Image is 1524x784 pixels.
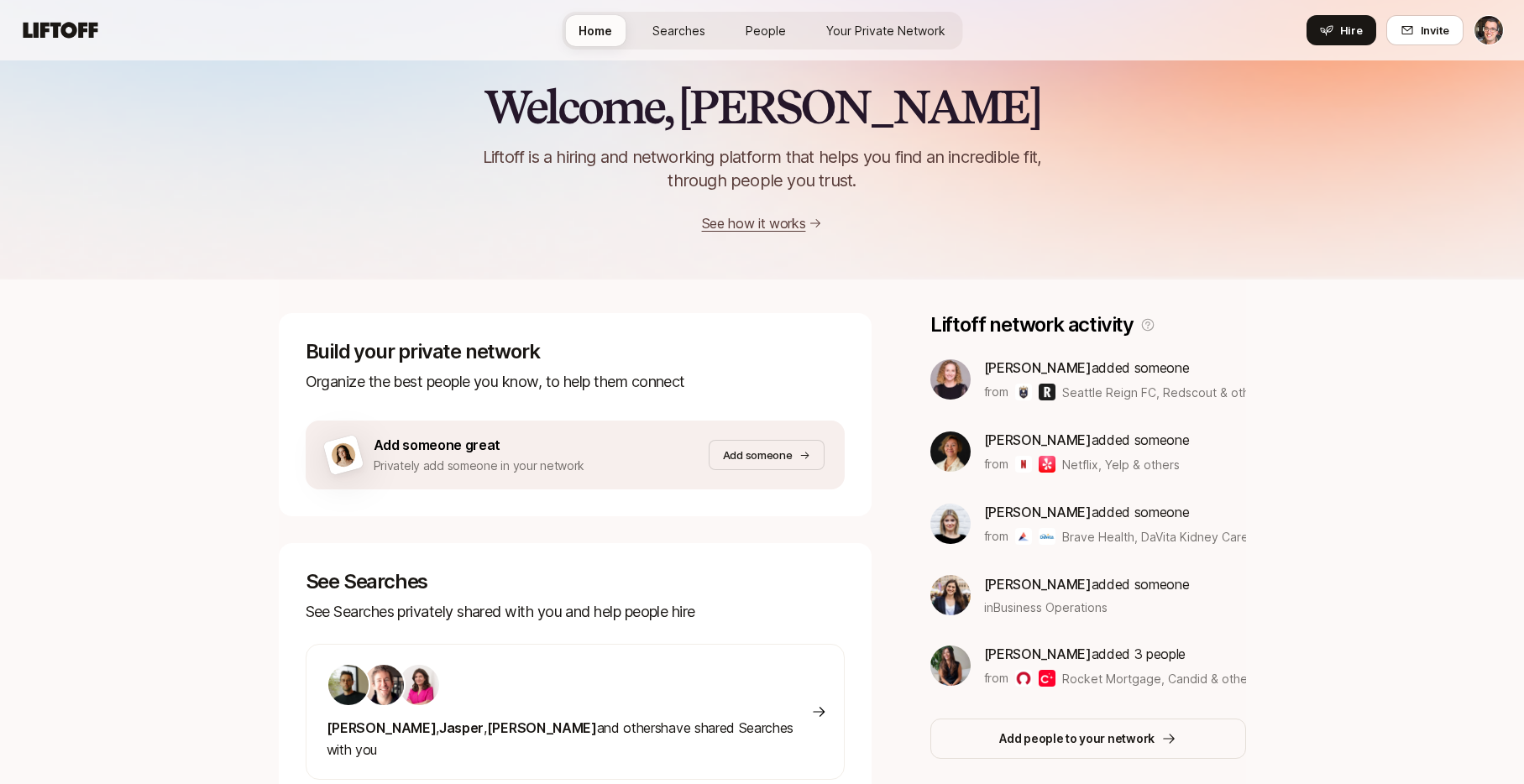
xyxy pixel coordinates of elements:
p: Privately add someone in your network [374,456,585,476]
a: Searches [639,15,719,46]
button: Hire [1307,15,1376,45]
span: Hire [1340,22,1363,39]
span: Seattle Reign FC, Redscout & others [1062,385,1267,400]
span: Invite [1421,22,1449,39]
img: Yelp [1039,456,1055,473]
span: , [436,719,439,736]
p: Liftoff network activity [930,313,1134,337]
a: Your Private Network [813,15,959,46]
p: added someone [984,501,1246,523]
button: Eric Smith [1474,15,1504,45]
a: See how it works [702,215,806,232]
p: added someone [984,357,1246,379]
span: Rocket Mortgage, Candid & others [1062,672,1258,686]
span: [PERSON_NAME] [327,719,437,736]
img: f0936900_d56c_467f_af31_1b3fd38f9a79.jpg [328,665,369,705]
img: Netflix [1015,456,1032,473]
p: Liftoff is a hiring and networking platform that helps you find an incredible fit, through people... [462,145,1063,192]
img: DaVita Kidney Care [1039,528,1055,545]
span: Jasper [439,719,484,736]
span: Netflix, Yelp & others [1062,456,1180,473]
img: 12ecefdb_596c_45d0_a494_8b7a08a30bfa.jpg [930,431,971,472]
p: Add people to your network [999,729,1155,749]
img: d8d4dcb0_f44a_4ef0_b2aa_23c5eb87430b.jpg [930,359,971,400]
span: Home [579,22,612,39]
p: Add someone [723,447,793,463]
span: Brave Health, DaVita Kidney Care & others [1062,530,1299,544]
a: People [732,15,799,46]
p: added 3 people [984,643,1246,665]
p: See Searches [306,570,845,593]
button: Invite [1386,15,1464,45]
img: Candid [1039,670,1055,687]
span: [PERSON_NAME] [984,504,1092,520]
img: Eric Smith [1474,16,1503,44]
p: from [984,668,1008,688]
p: from [984,382,1008,402]
img: a76236c4_073d_4fdf_a851_9ba080c9706f.jpg [930,504,971,544]
img: b1202ca0_7323_4e9c_9505_9ab82ba382f2.jpg [930,575,971,615]
img: add-someone-great-cta-avatar.png [328,441,357,469]
button: Add someone [709,440,825,470]
span: Searches [652,22,705,39]
img: Rocket Mortgage [1015,670,1032,687]
p: added someone [984,573,1190,595]
img: Seattle Reign FC [1015,384,1032,400]
p: from [984,526,1008,546]
span: [PERSON_NAME] [984,431,1092,448]
img: 33ee49e1_eec9_43f1_bb5d_6b38e313ba2b.jpg [930,645,971,686]
span: in Business Operations [984,598,1108,616]
button: Add people to your network [930,719,1246,759]
span: [PERSON_NAME] [984,576,1092,593]
span: Your Private Network [826,22,945,39]
img: 8cb3e434_9646_4a7a_9a3b_672daafcbcea.jpg [364,665,404,705]
span: People [746,22,786,39]
img: Redscout [1039,384,1055,400]
span: [PERSON_NAME] [984,645,1092,662]
p: Build your private network [306,340,845,363]
span: [PERSON_NAME] [984,359,1092,376]
img: Brave Health [1015,528,1032,545]
h2: Welcome, [PERSON_NAME] [484,81,1040,132]
p: See Searches privately shared with you and help people hire [306,600,845,624]
span: and others have shared Searches with you [327,719,794,758]
a: Home [565,15,626,46]
p: Add someone great [374,434,585,456]
p: from [984,454,1008,474]
img: 9e09e871_5697_442b_ae6e_b16e3f6458f8.jpg [399,665,439,705]
p: Organize the best people you know, to help them connect [306,370,845,394]
span: [PERSON_NAME] [487,719,597,736]
p: added someone [984,429,1190,451]
span: , [484,719,487,736]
